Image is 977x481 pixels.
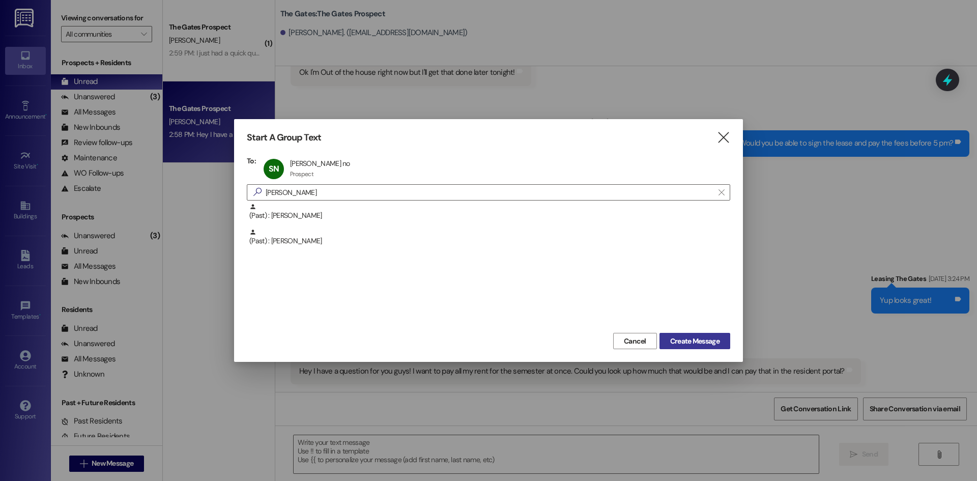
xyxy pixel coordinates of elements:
div: (Past) : [PERSON_NAME] [249,229,730,246]
span: Create Message [670,336,720,347]
i:  [719,188,724,196]
div: Prospect [290,170,313,178]
div: (Past) : [PERSON_NAME] [247,229,730,254]
h3: Start A Group Text [247,132,321,144]
button: Cancel [613,333,657,349]
h3: To: [247,156,256,165]
div: (Past) : [PERSON_NAME] [249,203,730,221]
button: Create Message [659,333,730,349]
i:  [716,132,730,143]
i:  [249,187,266,197]
div: (Past) : [PERSON_NAME] [247,203,730,229]
button: Clear text [713,185,730,200]
div: [PERSON_NAME] no [290,159,350,168]
span: SN [269,163,279,174]
span: Cancel [624,336,646,347]
input: Search for any contact or apartment [266,185,713,200]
